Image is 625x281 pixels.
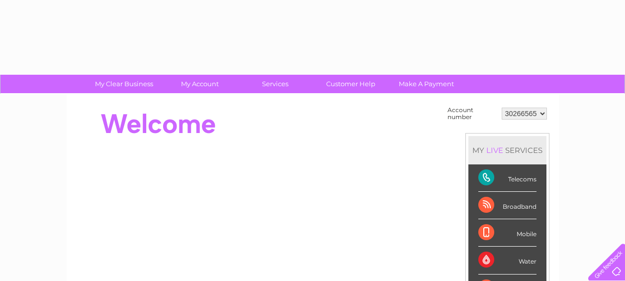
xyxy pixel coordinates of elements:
[159,75,241,93] a: My Account
[385,75,467,93] a: Make A Payment
[478,219,536,247] div: Mobile
[478,164,536,192] div: Telecoms
[468,136,546,164] div: MY SERVICES
[445,104,499,123] td: Account number
[234,75,316,93] a: Services
[310,75,392,93] a: Customer Help
[484,145,505,155] div: LIVE
[478,247,536,274] div: Water
[83,75,165,93] a: My Clear Business
[478,192,536,219] div: Broadband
